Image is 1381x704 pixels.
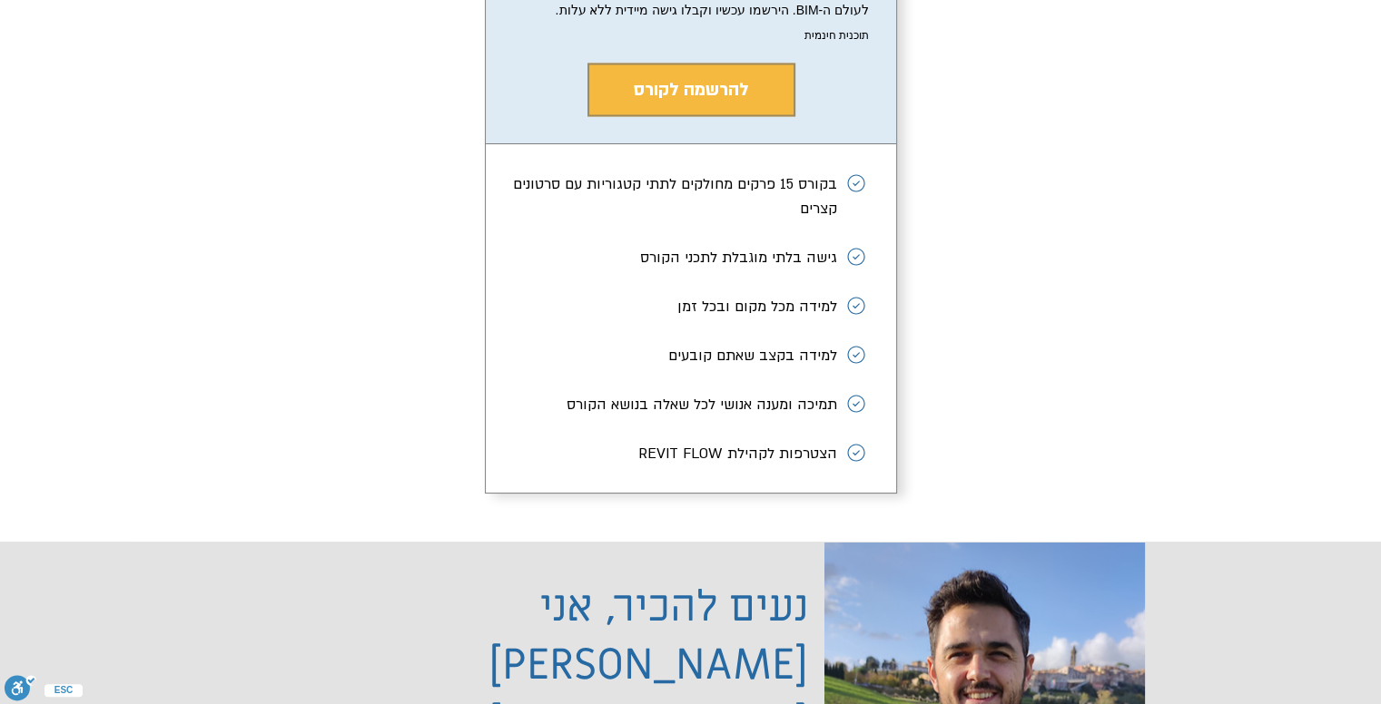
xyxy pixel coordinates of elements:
[513,380,869,429] li: תמיכה ומענה אנושי לכל שאלה בנושא הקורס
[513,30,869,41] span: תוכנית חינמית
[587,63,795,116] button: להרשמה לקורס
[513,331,869,380] li: למידה בקצב שאתם קובעים
[513,282,869,331] li: למידה מכל מקום ובכל זמן
[513,429,869,466] li: הצטרפות לקהילת REVIT FLOW
[513,233,869,282] li: גישה בלתי מוגבלת לתכני הקורס
[513,171,869,233] li: בקורס 15 פרקים מחולקים לתתי קטגוריות עם סרטונים קצרים
[634,77,749,101] span: להרשמה לקורס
